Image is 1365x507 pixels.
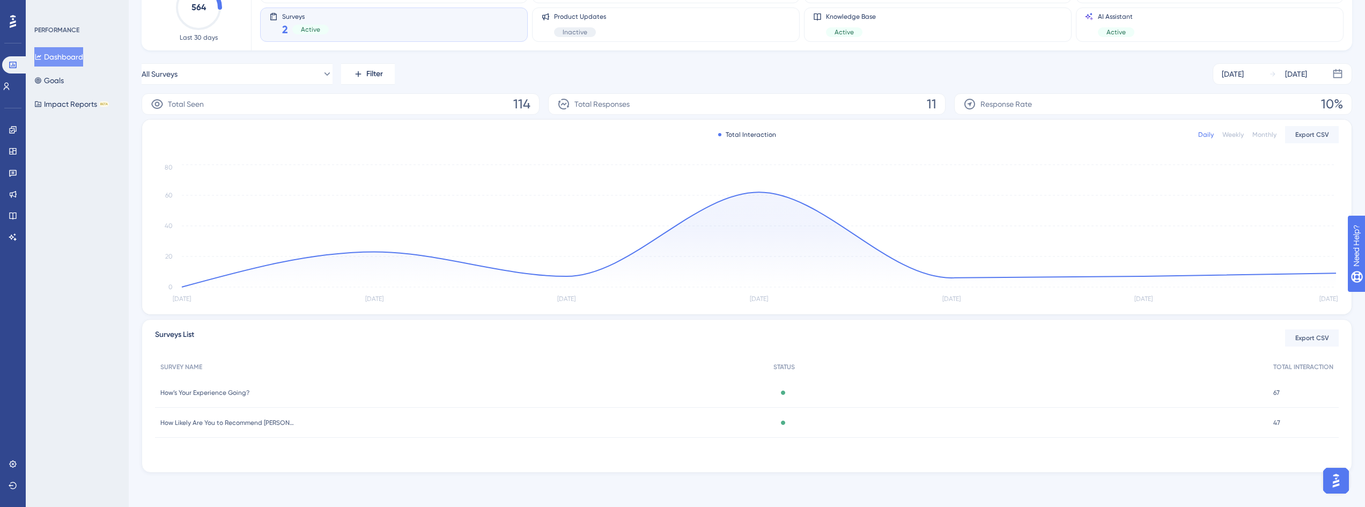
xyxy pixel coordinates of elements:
span: Active [835,28,854,36]
div: Monthly [1252,130,1277,139]
span: 11 [927,95,936,113]
div: PERFORMANCE [34,26,79,34]
button: Dashboard [34,47,83,67]
button: Impact ReportsBETA [34,94,109,114]
button: All Surveys [142,63,333,85]
span: Inactive [563,28,587,36]
span: Total Responses [574,98,630,111]
tspan: [DATE] [1134,295,1153,303]
span: How’s Your Experience Going? [160,388,249,397]
span: 47 [1273,418,1280,427]
div: Daily [1198,130,1214,139]
span: Export CSV [1295,130,1329,139]
div: BETA [99,101,109,107]
span: 67 [1273,388,1280,397]
span: How Likely Are You to Recommend [PERSON_NAME]? [160,418,294,427]
tspan: 0 [168,283,173,291]
tspan: 80 [165,164,173,171]
span: Response Rate [980,98,1032,111]
tspan: 20 [165,253,173,260]
tspan: [DATE] [750,295,768,303]
div: [DATE] [1285,68,1307,80]
button: Goals [34,71,64,90]
span: SURVEY NAME [160,363,202,371]
span: 10% [1321,95,1343,113]
tspan: 40 [165,222,173,230]
tspan: [DATE] [942,295,961,303]
div: [DATE] [1222,68,1244,80]
span: AI Assistant [1098,12,1134,21]
tspan: [DATE] [1319,295,1338,303]
tspan: [DATE] [173,295,191,303]
span: Need Help? [25,3,67,16]
span: Export CSV [1295,334,1329,342]
div: Weekly [1222,130,1244,139]
span: Filter [366,68,383,80]
iframe: UserGuiding AI Assistant Launcher [1320,465,1352,497]
button: Filter [341,63,395,85]
span: Active [1106,28,1126,36]
tspan: 60 [165,192,173,199]
span: 114 [513,95,530,113]
span: Last 30 days [180,33,218,42]
span: Surveys List [155,328,194,348]
span: Total Seen [168,98,204,111]
div: Total Interaction [718,130,776,139]
span: Product Updates [554,12,606,21]
span: All Surveys [142,68,178,80]
text: 564 [191,2,206,12]
button: Export CSV [1285,329,1339,347]
span: STATUS [773,363,795,371]
span: Knowledge Base [826,12,876,21]
button: Export CSV [1285,126,1339,143]
span: Active [301,25,320,34]
span: TOTAL INTERACTION [1273,363,1333,371]
span: 2 [282,22,288,37]
tspan: [DATE] [365,295,383,303]
span: Surveys [282,12,329,20]
tspan: [DATE] [557,295,575,303]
